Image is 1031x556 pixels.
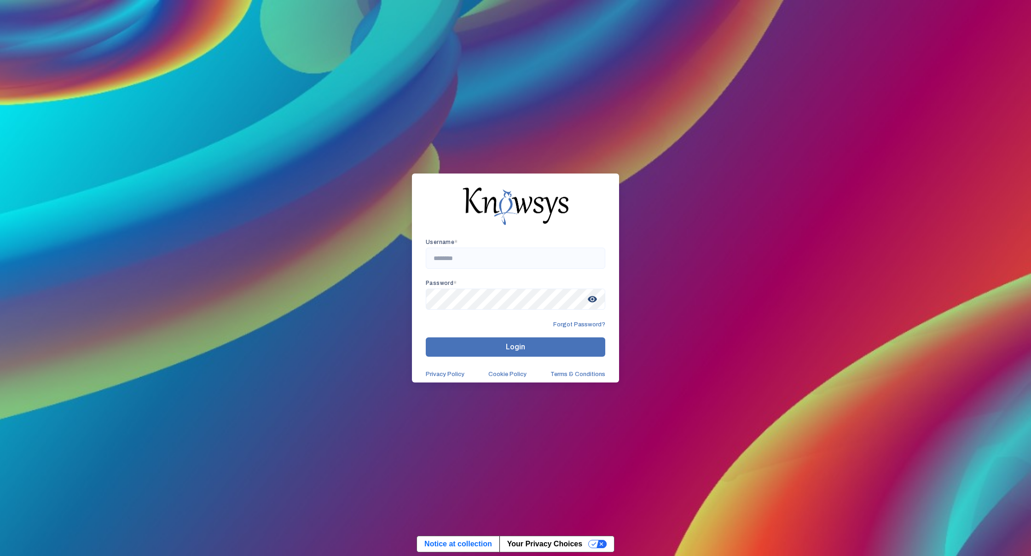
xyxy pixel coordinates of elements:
button: Login [426,337,605,357]
span: Login [506,342,525,351]
a: Cookie Policy [488,371,527,378]
a: Terms & Conditions [550,371,605,378]
button: Your Privacy Choices [499,536,614,552]
app-required-indication: Username [426,239,458,245]
img: knowsys-logo.png [463,187,568,225]
a: Notice at collection [417,536,499,552]
app-required-indication: Password [426,280,457,286]
a: Privacy Policy [426,371,464,378]
span: visibility [584,291,601,307]
span: Forgot Password? [553,321,605,328]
